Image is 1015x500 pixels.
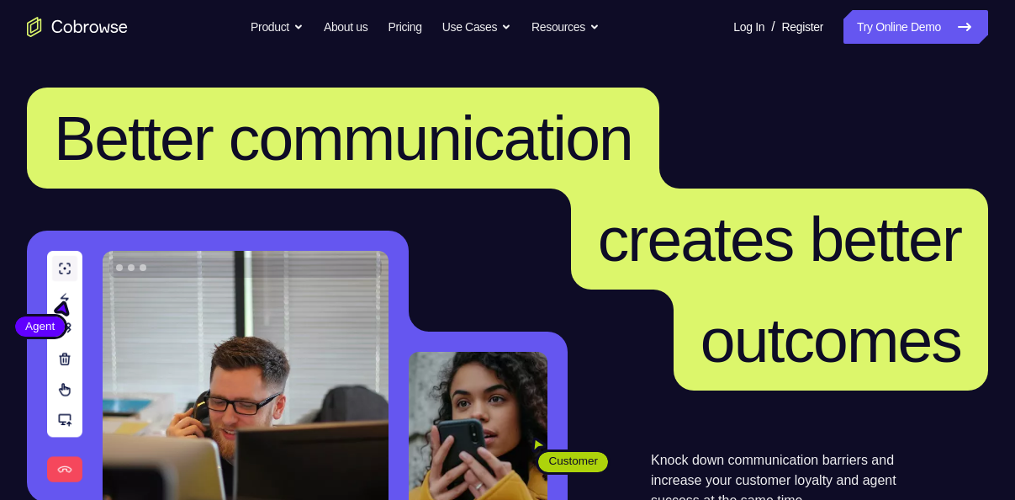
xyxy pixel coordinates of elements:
[843,10,988,44] a: Try Online Demo
[324,10,367,44] a: About us
[54,103,632,173] span: Better communication
[782,10,823,44] a: Register
[598,204,961,274] span: creates better
[251,10,304,44] button: Product
[700,305,961,375] span: outcomes
[442,10,511,44] button: Use Cases
[733,10,764,44] a: Log In
[531,10,600,44] button: Resources
[27,17,128,37] a: Go to the home page
[771,17,774,37] span: /
[388,10,421,44] a: Pricing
